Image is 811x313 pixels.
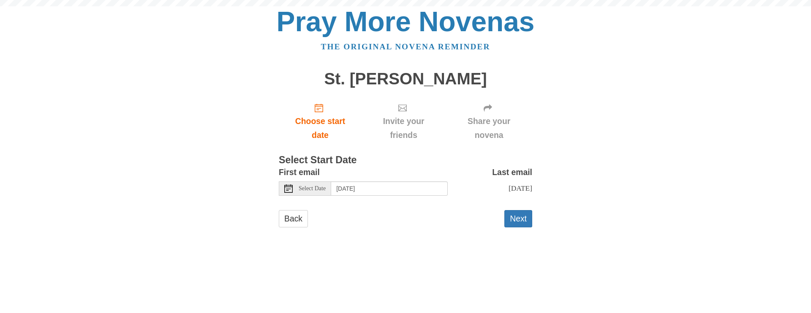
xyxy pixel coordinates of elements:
[277,6,535,37] a: Pray More Novenas
[279,96,362,146] a: Choose start date
[446,96,532,146] div: Click "Next" to confirm your start date first.
[287,114,353,142] span: Choose start date
[370,114,437,142] span: Invite your friends
[279,70,532,88] h1: St. [PERSON_NAME]
[504,210,532,227] button: Next
[279,155,532,166] h3: Select Start Date
[321,42,490,51] a: The original novena reminder
[279,165,320,179] label: First email
[362,96,446,146] div: Click "Next" to confirm your start date first.
[492,165,532,179] label: Last email
[454,114,524,142] span: Share your novena
[299,186,326,192] span: Select Date
[509,184,532,192] span: [DATE]
[279,210,308,227] a: Back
